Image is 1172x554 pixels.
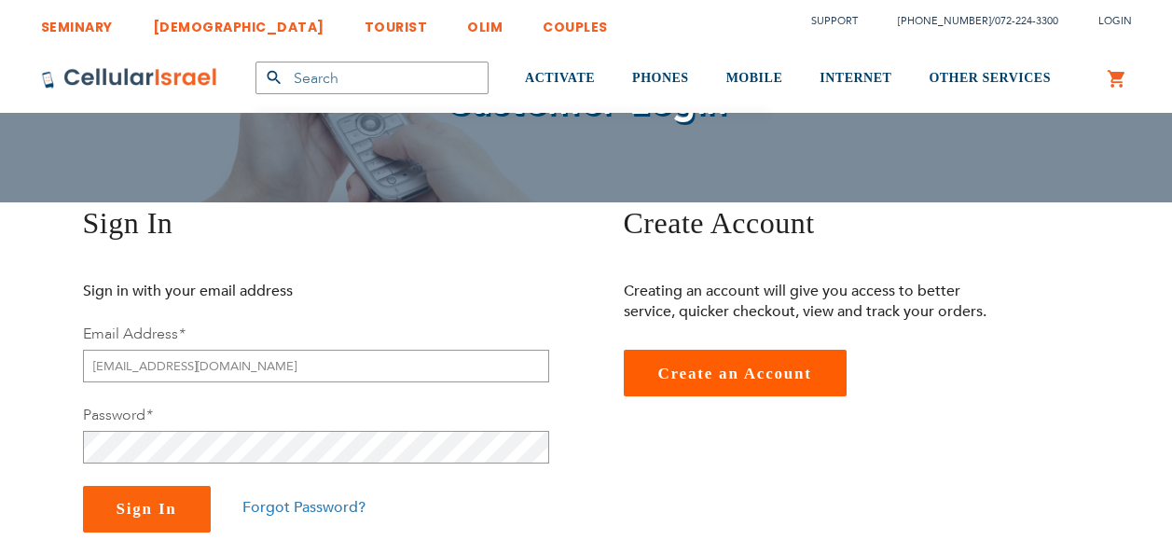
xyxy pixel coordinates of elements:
[83,324,185,344] label: Email Address
[820,44,891,114] a: INTERNET
[83,350,549,382] input: Email
[632,71,689,85] span: PHONES
[543,5,608,39] a: COUPLES
[929,44,1051,114] a: OTHER SERVICES
[83,486,211,533] button: Sign In
[632,44,689,114] a: PHONES
[525,71,595,85] span: ACTIVATE
[624,281,1001,322] p: Creating an account will give you access to better service, quicker checkout, view and track your...
[879,7,1058,35] li: /
[41,5,113,39] a: SEMINARY
[658,365,812,382] span: Create an Account
[83,206,173,240] span: Sign In
[255,62,489,94] input: Search
[41,67,218,90] img: Cellular Israel Logo
[525,44,595,114] a: ACTIVATE
[83,405,152,425] label: Password
[820,71,891,85] span: INTERNET
[624,350,847,396] a: Create an Account
[898,14,991,28] a: [PHONE_NUMBER]
[624,206,815,240] span: Create Account
[726,44,783,114] a: MOBILE
[811,14,858,28] a: Support
[365,5,428,39] a: TOURIST
[929,71,1051,85] span: OTHER SERVICES
[153,5,324,39] a: [DEMOGRAPHIC_DATA]
[1098,14,1132,28] span: Login
[117,500,177,518] span: Sign In
[467,5,503,39] a: OLIM
[242,497,365,518] a: Forgot Password?
[995,14,1058,28] a: 072-224-3300
[83,281,461,301] p: Sign in with your email address
[726,71,783,85] span: MOBILE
